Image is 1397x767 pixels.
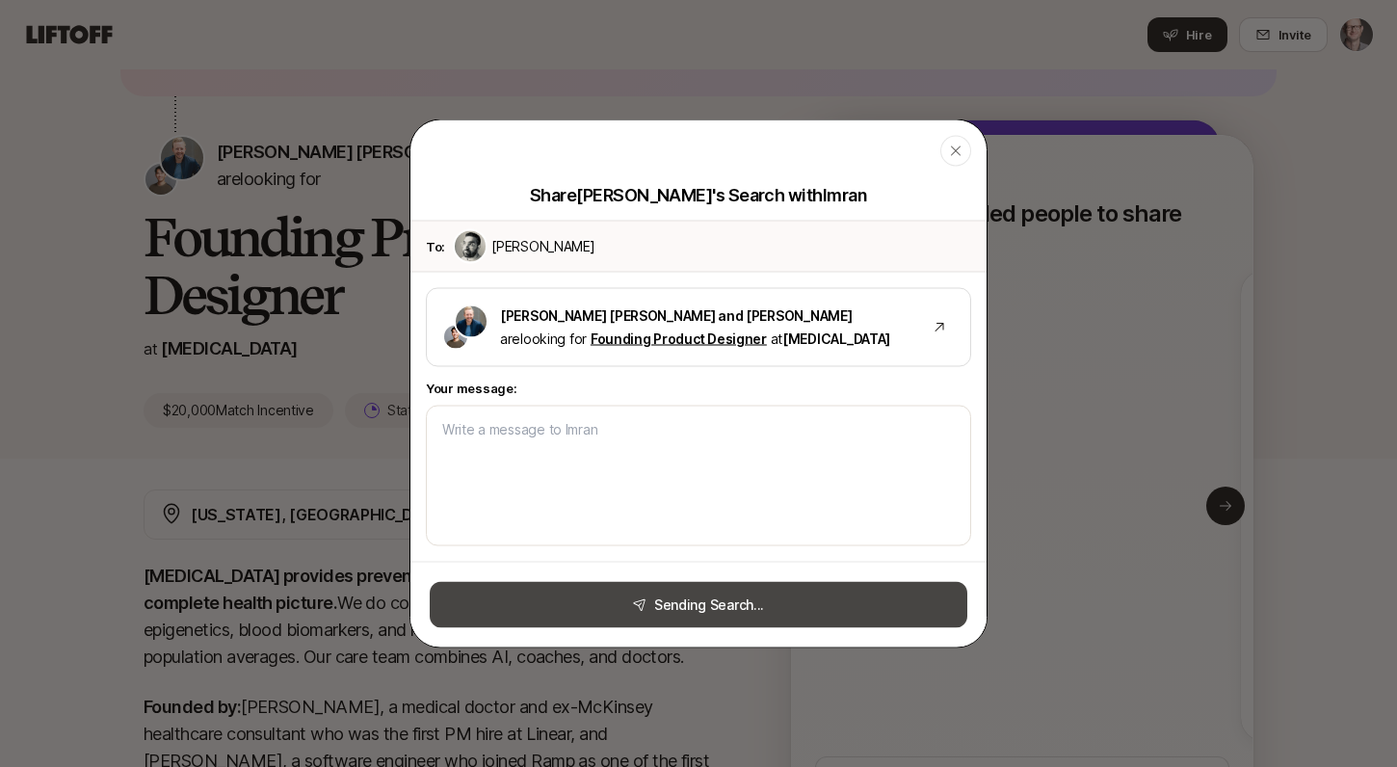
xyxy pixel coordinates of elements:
a: Founding Product Designer [591,331,767,347]
button: Sending Search... [430,582,967,628]
p: Share [PERSON_NAME] 's Search with Imran [530,182,867,209]
span: [MEDICAL_DATA] [782,331,890,347]
img: 8a1fad4a_210e_4acd_a32d_e46137bcdc91.jfif [455,231,486,262]
textarea: Hi [PERSON_NAME]! I thought you might know someone who could be a fit for [PERSON_NAME] Founding ... [426,406,971,546]
p: are looking for at [500,304,912,351]
img: Sagan Schultz [456,306,487,337]
p: To: [426,237,445,256]
img: David Deng [444,326,467,349]
p: Your message: [426,379,971,398]
span: [PERSON_NAME] [PERSON_NAME] and [PERSON_NAME] [500,307,852,324]
p: [PERSON_NAME] [491,235,594,258]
